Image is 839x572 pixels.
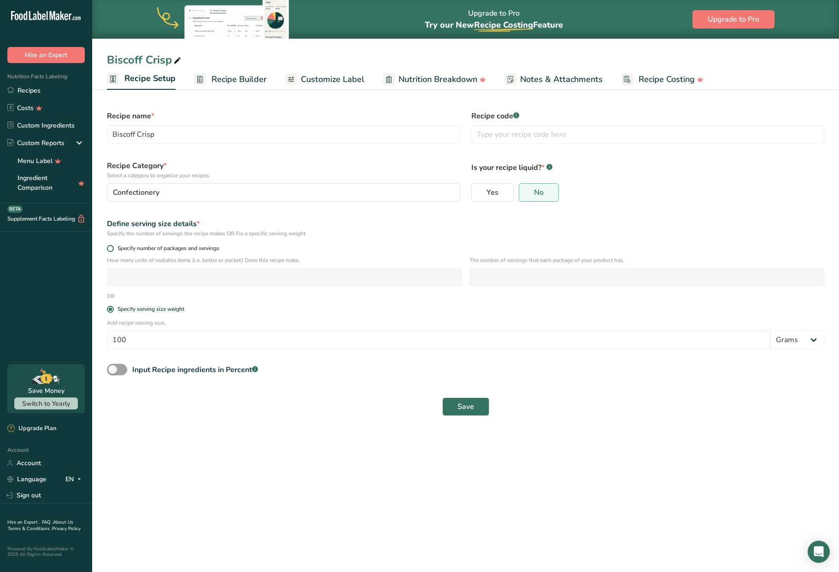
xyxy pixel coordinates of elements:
[107,52,183,68] div: Biscoff Crisp
[107,111,460,122] label: Recipe name
[639,73,695,86] span: Recipe Costing
[7,47,85,63] button: Hire an Expert
[425,19,563,30] span: Try our New Feature
[114,245,219,252] span: Specify number of packages and servings
[52,525,81,532] a: Privacy Policy
[301,73,364,86] span: Customize Label
[107,125,460,144] input: Type your recipe name here
[471,125,825,144] input: Type your recipe code here
[7,519,73,532] a: About Us .
[458,401,474,412] span: Save
[107,218,824,229] div: Define serving size details
[7,424,56,433] div: Upgrade Plan
[487,188,499,197] span: Yes
[520,73,603,86] span: Notes & Attachments
[107,319,824,327] p: Add recipe serving size..
[285,69,364,90] a: Customize Label
[107,331,770,349] input: Type your serving size here
[471,160,825,173] p: Is your recipe liquid?
[28,386,65,396] div: Save Money
[621,69,704,90] a: Recipe Costing
[808,541,830,563] div: Open Intercom Messenger
[471,111,825,122] label: Recipe code
[65,474,85,485] div: EN
[107,171,460,180] p: Select a category to organize your recipes
[107,68,176,90] a: Recipe Setup
[442,397,489,416] button: Save
[107,160,460,180] label: Recipe Category
[113,187,159,198] span: Confectionery
[107,183,460,202] button: Confectionery
[22,399,70,408] span: Switch to Yearly
[708,14,759,25] span: Upgrade to Pro
[692,10,774,29] button: Upgrade to Pro
[383,69,486,90] a: Nutrition Breakdown
[534,188,544,197] span: No
[8,525,52,532] a: Terms & Conditions .
[117,306,184,313] div: Specify serving size weight
[474,19,533,30] span: Recipe Costing
[211,73,267,86] span: Recipe Builder
[7,519,40,525] a: Hire an Expert .
[14,397,78,409] button: Switch to Yearly
[7,205,23,213] div: BETA
[469,256,825,264] p: The number of servings that each package of your product has.
[7,138,65,148] div: Custom Reports
[425,0,563,39] div: Upgrade to Pro
[107,229,824,238] div: Specify the number of servings the recipe makes OR Fix a specific serving weight
[399,73,477,86] span: Nutrition Breakdown
[7,546,85,557] div: Powered By FoodLabelMaker © 2025 All Rights Reserved
[107,256,462,264] p: How many units of sealable items (i.e. bottle or packet) Does this recipe make.
[124,72,176,85] span: Recipe Setup
[101,292,120,300] div: OR
[132,364,258,375] div: Input Recipe ingredients in Percent
[42,519,53,525] a: FAQ .
[505,69,603,90] a: Notes & Attachments
[194,69,267,90] a: Recipe Builder
[7,471,47,487] a: Language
